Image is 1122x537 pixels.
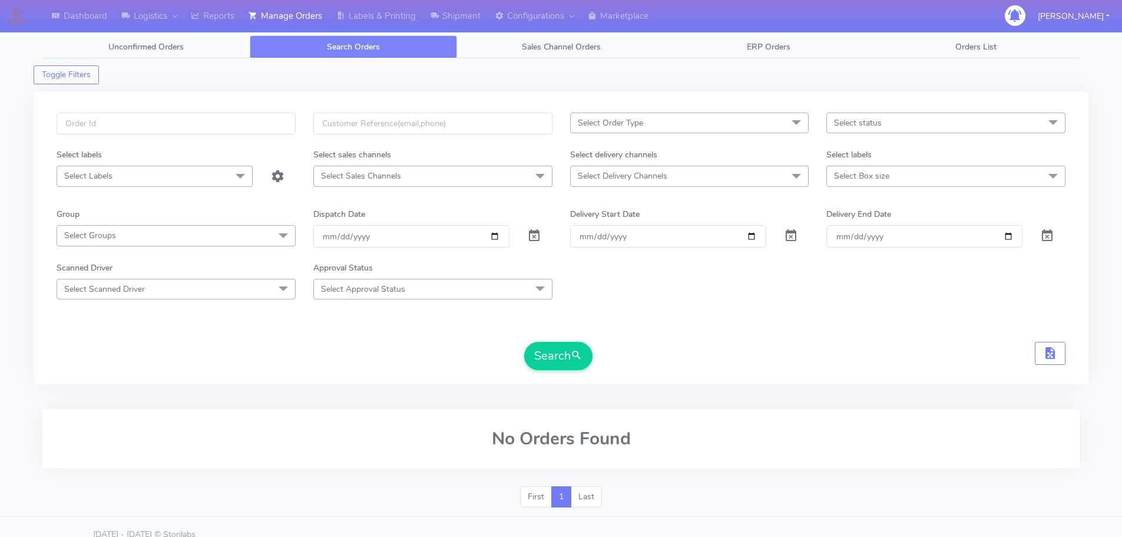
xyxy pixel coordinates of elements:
[57,262,112,274] label: Scanned Driver
[64,284,145,295] span: Select Scanned Driver
[64,230,116,241] span: Select Groups
[313,149,391,161] label: Select sales channels
[570,149,657,161] label: Select delivery channels
[327,41,380,52] span: Search Orders
[313,113,552,134] input: Customer Reference(email,phone)
[42,35,1080,58] ul: Tabs
[955,41,997,52] span: Orders List
[834,117,882,129] span: Select status
[57,429,1065,449] h2: No Orders Found
[34,65,99,84] button: Toggle Filters
[834,170,889,182] span: Select Box size
[108,41,184,52] span: Unconfirmed Orders
[57,208,80,220] label: Group
[313,262,373,274] label: Approval Status
[321,170,401,182] span: Select Sales Channels
[570,208,640,220] label: Delivery Start Date
[522,41,601,52] span: Sales Channel Orders
[64,170,112,182] span: Select Labels
[313,208,365,220] label: Dispatch Date
[57,149,102,161] label: Select labels
[551,486,571,508] a: 1
[1029,4,1118,28] button: [PERSON_NAME]
[578,117,643,129] span: Select Order Type
[578,170,667,182] span: Select Delivery Channels
[826,149,872,161] label: Select labels
[57,113,296,134] input: Order Id
[747,41,790,52] span: ERP Orders
[826,208,891,220] label: Delivery End Date
[321,284,405,295] span: Select Approval Status
[524,342,593,370] button: Search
